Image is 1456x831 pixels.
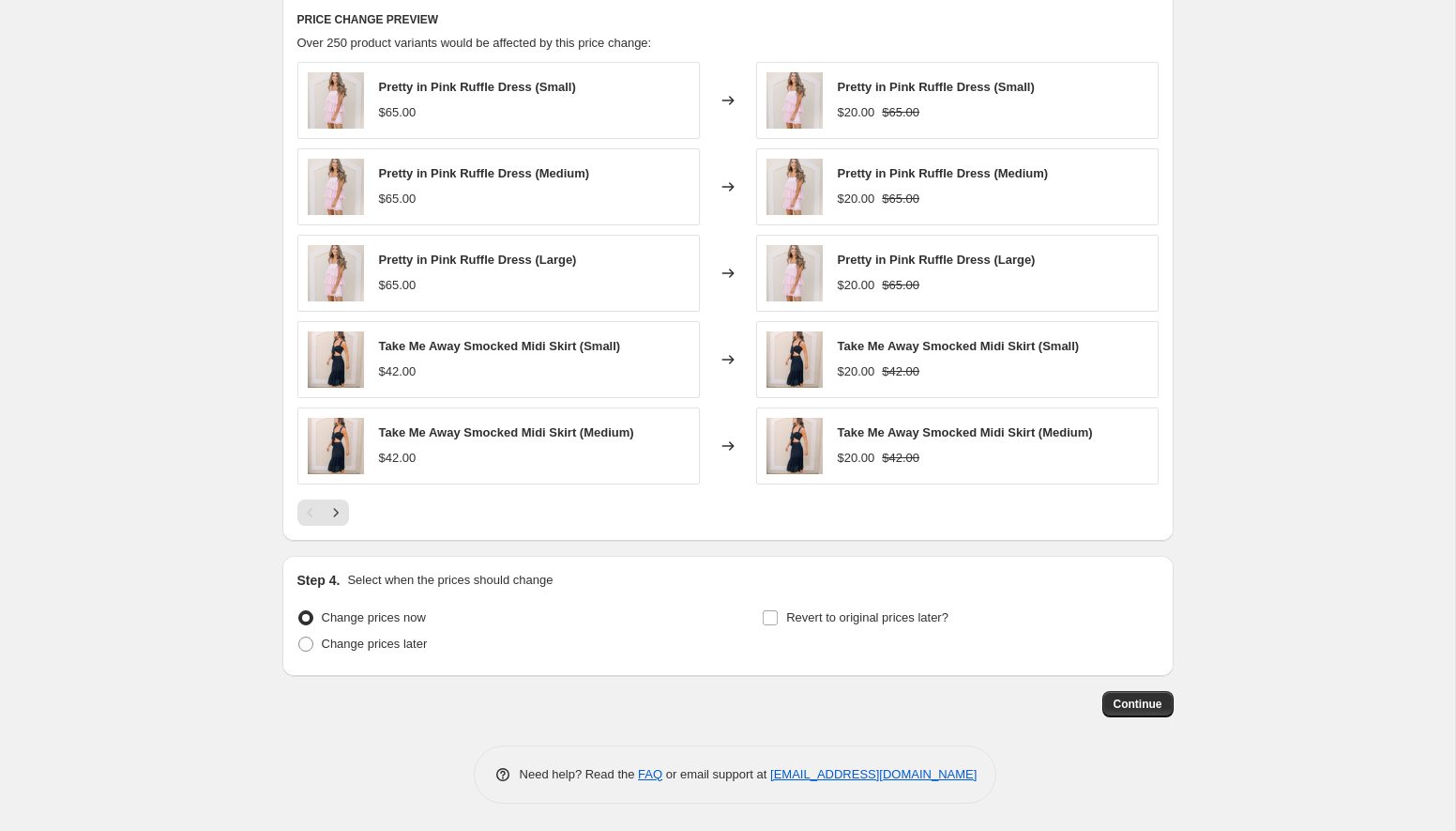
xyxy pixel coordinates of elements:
span: Take Me Away Smocked Midi Skirt (Medium) [379,425,634,439]
img: 249a1050_c5ad589a-6895-41d3-8c89-2a9b141b1666_80x.jpg [308,331,364,388]
div: $20.00 [838,190,875,208]
img: screen-shot-2020-06-15-at-40044-pm_80x.png [308,159,364,215]
div: $20.00 [838,362,875,381]
strike: $65.00 [882,103,919,122]
strike: $65.00 [882,276,919,295]
div: $42.00 [379,449,417,468]
div: $65.00 [379,103,417,122]
img: screen-shot-2020-06-15-at-40044-pm_80x.png [308,245,364,301]
span: Change prices later [322,637,428,651]
span: Pretty in Pink Ruffle Dress (Small) [838,80,1035,94]
div: $65.00 [379,276,417,295]
strike: $42.00 [882,362,919,381]
div: $42.00 [379,362,417,381]
span: Take Me Away Smocked Midi Skirt (Small) [838,339,1080,353]
button: Next [323,500,349,526]
h6: PRICE CHANGE PREVIEW [297,12,1159,27]
span: Continue [1114,697,1162,712]
span: Take Me Away Smocked Midi Skirt (Medium) [838,425,1093,439]
img: 249a1050_c5ad589a-6895-41d3-8c89-2a9b141b1666_80x.jpg [308,418,364,474]
div: $20.00 [838,449,875,468]
div: $65.00 [379,190,417,208]
div: $20.00 [838,276,875,295]
img: 249a1050_c5ad589a-6895-41d3-8c89-2a9b141b1666_80x.jpg [766,418,823,474]
span: Take Me Away Smocked Midi Skirt (Small) [379,339,621,353]
a: FAQ [638,767,662,781]
span: Over 250 product variants would be affected by this price change: [297,36,652,50]
span: Pretty in Pink Ruffle Dress (Large) [838,253,1036,267]
img: screen-shot-2020-06-15-at-40044-pm_80x.png [766,72,823,129]
span: Pretty in Pink Ruffle Dress (Large) [379,253,577,267]
h2: Step 4. [297,571,341,590]
strike: $65.00 [882,190,919,208]
span: or email support at [662,767,770,781]
img: screen-shot-2020-06-15-at-40044-pm_80x.png [766,245,823,301]
span: Need help? Read the [520,767,639,781]
img: screen-shot-2020-06-15-at-40044-pm_80x.png [308,72,364,129]
strike: $42.00 [882,449,919,468]
span: Pretty in Pink Ruffle Dress (Medium) [379,166,590,180]
div: $20.00 [838,103,875,122]
img: 249a1050_c5ad589a-6895-41d3-8c89-2a9b141b1666_80x.jpg [766,331,823,388]
span: Revert to original prices later? [786,610,948,624]
span: Pretty in Pink Ruffle Dress (Small) [379,80,576,94]
span: Change prices now [322,610,426,624]
a: [EMAIL_ADDRESS][DOMAIN_NAME] [770,767,977,781]
button: Continue [1102,691,1174,717]
img: screen-shot-2020-06-15-at-40044-pm_80x.png [766,159,823,215]
nav: Pagination [297,500,349,526]
span: Pretty in Pink Ruffle Dress (Medium) [838,166,1049,180]
p: Select when the prices should change [347,571,553,590]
